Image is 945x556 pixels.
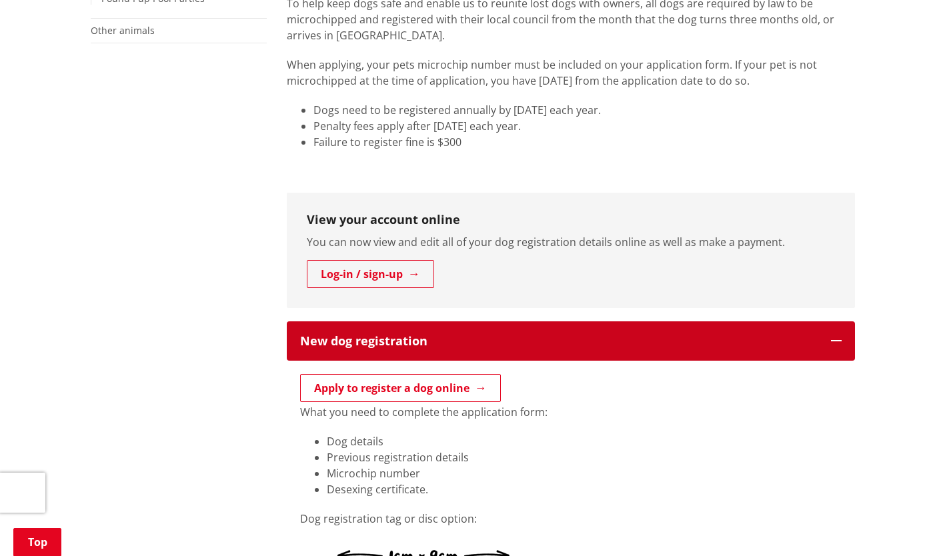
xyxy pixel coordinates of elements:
[300,404,842,420] p: What you need to complete the application form:
[313,118,855,134] li: Penalty fees apply after [DATE] each year.
[327,433,842,449] li: Dog details
[300,335,818,348] h3: New dog registration
[307,213,835,227] h3: View your account online
[300,374,501,402] a: Apply to register a dog online
[287,57,855,89] p: When applying, your pets microchip number must be included on your application form. If your pet ...
[307,234,835,250] p: You can now view and edit all of your dog registration details online as well as make a payment.
[13,528,61,556] a: Top
[91,24,155,37] a: Other animals
[327,465,842,481] li: Microchip number
[884,500,932,548] iframe: Messenger Launcher
[313,102,855,118] li: Dogs need to be registered annually by [DATE] each year.
[300,511,842,527] p: Dog registration tag or disc option:
[313,134,855,150] li: Failure to register fine is $300
[327,481,842,497] li: Desexing certificate.
[327,449,842,465] li: Previous registration details
[307,260,434,288] a: Log-in / sign-up
[287,321,855,361] button: New dog registration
